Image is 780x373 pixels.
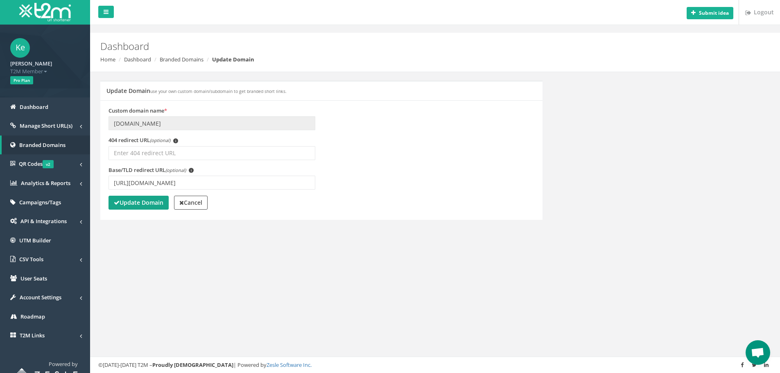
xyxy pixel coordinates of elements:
span: UTM Builder [19,237,51,244]
span: QR Codes [19,160,54,167]
span: Ke [10,38,30,58]
span: Manage Short URL(s) [20,122,72,129]
span: T2M Member [10,68,80,75]
button: Submit idea [687,7,733,19]
h5: Update Domain [106,88,287,94]
span: Pro Plan [10,76,33,84]
span: v2 [43,160,54,168]
strong: Update Domain [212,56,254,63]
span: Branded Domains [19,141,66,149]
a: Dashboard [124,56,151,63]
h2: Dashboard [100,41,656,52]
input: Enter 404 redirect URL [109,146,315,160]
label: Base/TLD redirect URL [109,166,194,174]
strong: Proudly [DEMOGRAPHIC_DATA] [152,361,233,368]
span: User Seats [20,275,47,282]
input: Enter domain name [109,116,315,130]
span: T2M Links [20,332,45,339]
b: Submit idea [699,9,729,16]
span: Account Settings [20,294,61,301]
button: Update Domain [109,196,169,210]
span: CSV Tools [19,255,43,263]
a: Home [100,56,115,63]
span: API & Integrations [20,217,67,225]
span: Roadmap [20,313,45,320]
label: Custom domain name [109,107,167,115]
a: Open chat [746,340,770,365]
span: Dashboard [20,103,48,111]
small: use your own custom domain/subdomain to get branded short links. [150,88,287,94]
span: i [173,138,178,143]
span: Analytics & Reports [21,179,70,187]
a: Cancel [174,196,208,210]
a: Branded Domains [160,56,203,63]
em: (optional) [150,137,170,143]
div: ©[DATE]-[DATE] T2M – | Powered by [98,361,772,369]
strong: [PERSON_NAME] [10,60,52,67]
img: T2M [19,3,71,21]
strong: Cancel [179,199,202,206]
label: 404 redirect URL [109,136,178,144]
em: (optional) [165,167,186,173]
strong: Update Domain [114,199,163,206]
span: Campaigns/Tags [19,199,61,206]
a: Zesle Software Inc. [267,361,312,368]
span: i [189,168,194,173]
a: [PERSON_NAME] T2M Member [10,58,80,75]
input: Enter TLD redirect URL [109,176,315,190]
span: Powered by [49,360,78,368]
